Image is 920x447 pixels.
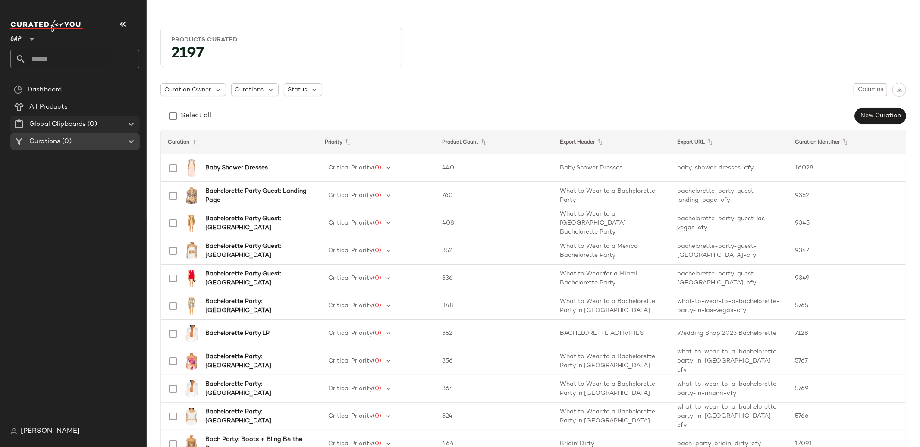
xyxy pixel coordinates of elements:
td: 5767 [788,347,906,375]
td: BACHELORETTE ACTIVITIES [553,320,671,347]
td: 352 [435,237,553,265]
span: (0) [373,165,382,171]
span: Critical Priority [328,413,373,419]
span: Critical Priority [328,247,373,254]
td: 760 [435,182,553,209]
span: GAP [10,29,22,45]
b: Bachelorette Party: [GEOGRAPHIC_DATA] [205,380,307,398]
td: 348 [435,292,553,320]
span: Status [288,85,307,94]
img: LSPA-WS51_V1.jpg [183,325,200,342]
td: What to Wear to a [GEOGRAPHIC_DATA] Bachelorette Party [553,209,671,237]
button: New Curation [855,108,906,124]
span: (0) [373,441,382,447]
span: (0) [373,330,382,337]
img: INDA-WS536_V1.jpg [183,187,200,204]
td: 9352 [788,182,906,209]
img: MELR-WD1125_V1.jpg [183,215,200,232]
td: What to Wear to a Mexico Bachelorette Party [553,237,671,265]
b: Bachelorette Party: [GEOGRAPHIC_DATA] [205,352,307,370]
span: Columns [857,86,883,93]
td: 9347 [788,237,906,265]
td: what-to-wear-to-a-bachelorette-party-in-[GEOGRAPHIC_DATA]-cfy [671,403,788,430]
span: (0) [373,192,382,199]
span: Critical Priority [328,441,373,447]
img: WAIR-WS31_V1.jpg [183,242,200,259]
th: Priority [318,130,436,154]
td: 7128 [788,320,906,347]
img: svg%3e [10,428,17,435]
th: Product Count [435,130,553,154]
img: cfy_white_logo.C9jOOHJF.svg [10,20,84,32]
td: what-to-wear-to-a-bachelorette-party-in-las-vegas-cfy [671,292,788,320]
span: Critical Priority [328,220,373,226]
b: Bachelorette Party: [GEOGRAPHIC_DATA] [205,407,307,425]
td: 364 [435,375,553,403]
td: 408 [435,209,553,237]
th: Curation Identifier [788,130,906,154]
span: Critical Priority [328,192,373,199]
span: All Products [29,102,68,112]
b: Bachelorette Party: [GEOGRAPHIC_DATA] [205,297,307,315]
span: (0) [373,220,382,226]
td: bachelorette-party-guest-[GEOGRAPHIC_DATA]-cfy [671,265,788,292]
span: (0) [373,247,382,254]
span: (0) [373,385,382,392]
img: SDYS-WS194_V1.jpg [183,353,200,370]
td: what-to-wear-to-a-bachelorette-party-in-miami-cfy [671,375,788,403]
img: PGEO-WD37_V1.jpg [183,297,200,315]
td: Baby Shower Dresses [553,154,671,182]
td: What to Wear to a Bachelorette Party in [GEOGRAPHIC_DATA] [553,292,671,320]
th: Export URL [671,130,788,154]
td: bachelorette-party-guest-[GEOGRAPHIC_DATA]-cfy [671,237,788,265]
img: TULA-WS1071_V1.jpg [183,408,200,425]
b: Bachelorette Party LP [205,329,270,338]
b: Bachelorette Party Guest: [GEOGRAPHIC_DATA] [205,242,307,260]
td: 16028 [788,154,906,182]
td: 5765 [788,292,906,320]
span: (0) [373,358,382,364]
span: Dashboard [28,85,62,95]
th: Export Header [553,130,671,154]
img: svg%3e [896,87,902,93]
span: Global Clipboards [29,119,86,129]
span: (0) [373,413,382,419]
td: Wedding Shop 2023 Bachelorette [671,320,788,347]
span: Critical Priority [328,275,373,281]
td: What to Wear to a Bachelorette Party in [GEOGRAPHIC_DATA] [553,403,671,430]
td: What to Wear to a Bachelorette Party [553,182,671,209]
td: bachelorette-party-guest-landing-page-cfy [671,182,788,209]
td: baby-shower-dresses-cfy [671,154,788,182]
td: 356 [435,347,553,375]
span: Critical Priority [328,385,373,392]
span: (0) [60,137,71,147]
td: What to Wear for a Miami Bachelorette Party [553,265,671,292]
td: 324 [435,403,553,430]
span: [PERSON_NAME] [21,426,80,437]
span: Critical Priority [328,165,373,171]
span: Curations [29,137,60,147]
span: Critical Priority [328,358,373,364]
td: 9349 [788,265,906,292]
span: Critical Priority [328,303,373,309]
b: Bachelorette Party Guest: [GEOGRAPHIC_DATA] [205,269,307,288]
div: Products Curated [171,36,391,44]
span: Curations [235,85,264,94]
img: LOVF-WD4477_V1.jpg [183,159,200,177]
td: 352 [435,320,553,347]
span: Curation Owner [164,85,211,94]
img: LSPA-WS51_V1.jpg [183,380,200,397]
td: 9345 [788,209,906,237]
td: bachelorette-party-guest-las-vegas-cfy [671,209,788,237]
span: New Curation [860,113,901,119]
b: Bachelorette Party Guest: [GEOGRAPHIC_DATA] [205,214,307,232]
th: Curation [161,130,318,154]
td: 336 [435,265,553,292]
b: Bachelorette Party Guest: Landing Page [205,187,307,205]
td: 5766 [788,403,906,430]
span: (0) [373,303,382,309]
b: Baby Shower Dresses [205,163,268,172]
div: 2197 [164,47,398,63]
td: 5769 [788,375,906,403]
td: 440 [435,154,553,182]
